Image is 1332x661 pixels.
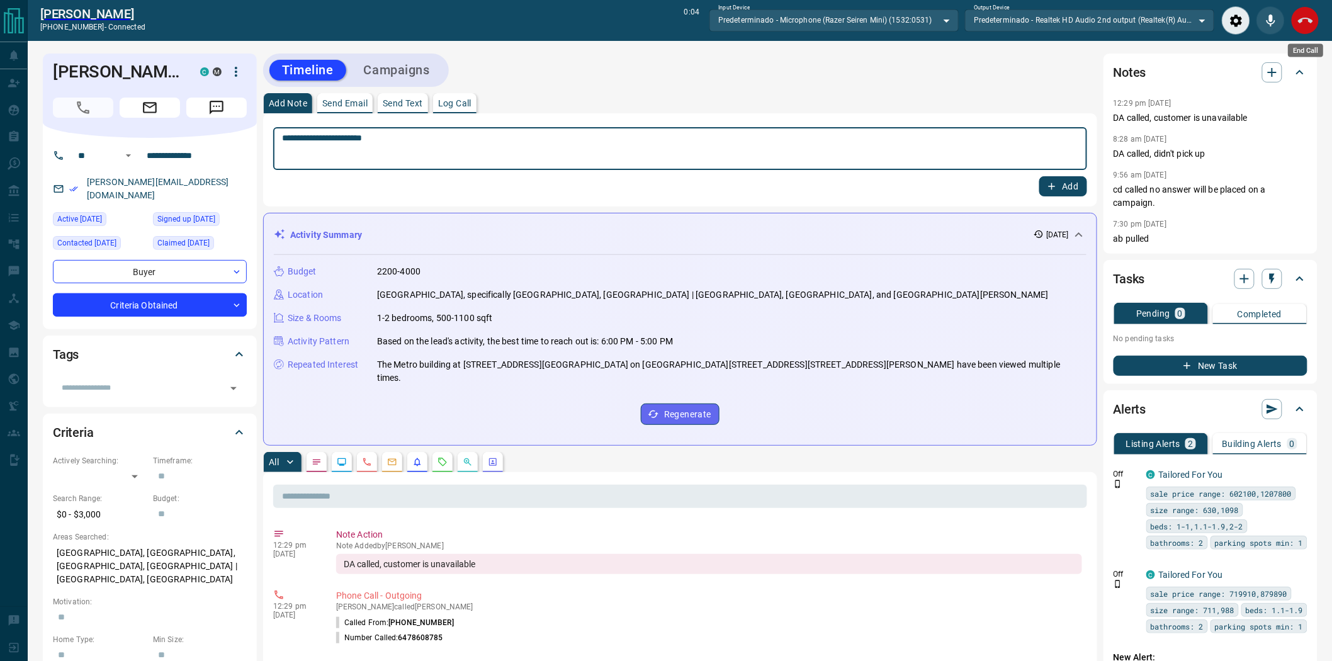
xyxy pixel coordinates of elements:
[1114,57,1307,88] div: Notes
[157,213,215,225] span: Signed up [DATE]
[312,457,322,467] svg: Notes
[1114,568,1139,580] p: Off
[120,98,180,118] span: Email
[1151,536,1204,549] span: bathrooms: 2
[69,184,78,193] svg: Email Verified
[121,148,136,163] button: Open
[1151,487,1292,500] span: sale price range: 602100,1207800
[53,543,247,590] p: [GEOGRAPHIC_DATA], [GEOGRAPHIC_DATA], [GEOGRAPHIC_DATA], [GEOGRAPHIC_DATA] | [GEOGRAPHIC_DATA], [...
[351,60,443,81] button: Campaigns
[377,358,1086,385] p: The Metro building at [STREET_ADDRESS][GEOGRAPHIC_DATA] on [GEOGRAPHIC_DATA][STREET_ADDRESS][STRE...
[269,458,279,466] p: All
[1159,470,1223,480] a: Tailored For You
[1146,470,1155,479] div: condos.ca
[53,212,147,230] div: Sat Aug 09 2025
[53,417,247,448] div: Criteria
[463,457,473,467] svg: Opportunities
[53,634,147,645] p: Home Type:
[269,99,307,108] p: Add Note
[1114,99,1171,108] p: 12:29 pm [DATE]
[1114,111,1307,125] p: DA called, customer is unavailable
[336,589,1082,602] p: Phone Call - Outgoing
[336,602,1082,611] p: [PERSON_NAME] called [PERSON_NAME]
[1114,135,1167,144] p: 8:28 am [DATE]
[288,358,358,371] p: Repeated Interest
[273,541,317,550] p: 12:29 pm
[1114,580,1122,589] svg: Push Notification Only
[377,265,420,278] p: 2200-4000
[1039,176,1087,196] button: Add
[1159,570,1223,580] a: Tailored For You
[288,312,342,325] p: Size & Rooms
[288,335,349,348] p: Activity Pattern
[288,265,317,278] p: Budget
[53,531,247,543] p: Areas Searched:
[336,541,1082,550] p: Note Added by [PERSON_NAME]
[53,236,147,254] div: Wed Aug 13 2025
[186,98,247,118] span: Message
[1126,439,1181,448] p: Listing Alerts
[1114,399,1146,419] h2: Alerts
[273,611,317,619] p: [DATE]
[53,504,147,525] p: $0 - $3,000
[1114,171,1167,179] p: 9:56 am [DATE]
[709,9,959,31] div: Predeterminado - Microphone (Razer Seiren Mini) (1532:0531)
[438,99,471,108] p: Log Call
[53,62,181,82] h1: [PERSON_NAME]
[1114,232,1307,246] p: ab pulled
[1291,6,1319,35] div: End Call
[53,293,247,317] div: Criteria Obtained
[1114,480,1122,489] svg: Push Notification Only
[1188,439,1193,448] p: 2
[288,288,323,302] p: Location
[322,99,368,108] p: Send Email
[337,457,347,467] svg: Lead Browsing Activity
[1046,229,1069,240] p: [DATE]
[1114,264,1307,294] div: Tasks
[1151,520,1243,533] span: beds: 1-1,1.1-1.9,2-2
[53,98,113,118] span: Call
[153,455,247,466] p: Timeframe:
[1114,147,1307,161] p: DA called, didn't pick up
[53,455,147,466] p: Actively Searching:
[1290,439,1295,448] p: 0
[641,404,720,425] button: Regenerate
[53,493,147,504] p: Search Range:
[1222,439,1282,448] p: Building Alerts
[269,60,346,81] button: Timeline
[273,602,317,611] p: 12:29 pm
[684,6,699,35] p: 0:04
[412,457,422,467] svg: Listing Alerts
[1151,587,1287,600] span: sale price range: 719910,879890
[1114,220,1167,229] p: 7:30 pm [DATE]
[273,550,317,558] p: [DATE]
[225,380,242,397] button: Open
[387,457,397,467] svg: Emails
[1146,570,1155,579] div: condos.ca
[718,4,750,12] label: Input Device
[87,177,229,200] a: [PERSON_NAME][EMAIL_ADDRESS][DOMAIN_NAME]
[1288,44,1323,57] div: End Call
[40,6,145,21] a: [PERSON_NAME]
[1256,6,1285,35] div: Mute
[53,596,247,607] p: Motivation:
[157,237,210,249] span: Claimed [DATE]
[153,634,247,645] p: Min Size:
[274,223,1086,247] div: Activity Summary[DATE]
[1136,309,1170,318] p: Pending
[336,617,454,628] p: Called From:
[336,528,1082,541] p: Note Action
[383,99,423,108] p: Send Text
[398,633,443,642] span: 6478608785
[1215,620,1303,633] span: parking spots min: 1
[1238,310,1282,319] p: Completed
[377,312,493,325] p: 1-2 bedrooms, 500-1100 sqft
[213,67,222,76] div: mrloft.ca
[108,23,145,31] span: connected
[1246,604,1303,616] span: beds: 1.1-1.9
[53,422,94,443] h2: Criteria
[1114,356,1307,376] button: New Task
[53,344,79,364] h2: Tags
[57,237,116,249] span: Contacted [DATE]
